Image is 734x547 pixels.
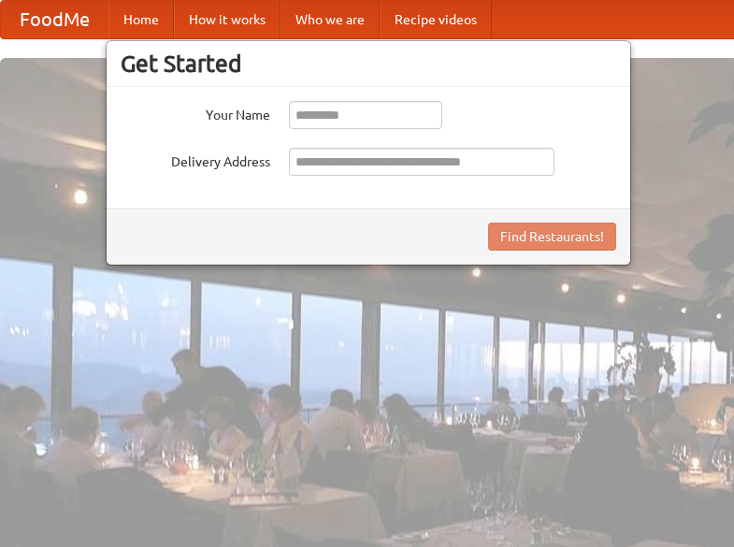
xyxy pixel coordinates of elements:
[121,50,616,78] h3: Get Started
[174,1,281,38] a: How it works
[488,223,616,251] button: Find Restaurants!
[281,1,380,38] a: Who we are
[121,148,270,171] label: Delivery Address
[380,1,492,38] a: Recipe videos
[108,1,174,38] a: Home
[121,101,270,124] label: Your Name
[1,1,108,38] a: FoodMe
